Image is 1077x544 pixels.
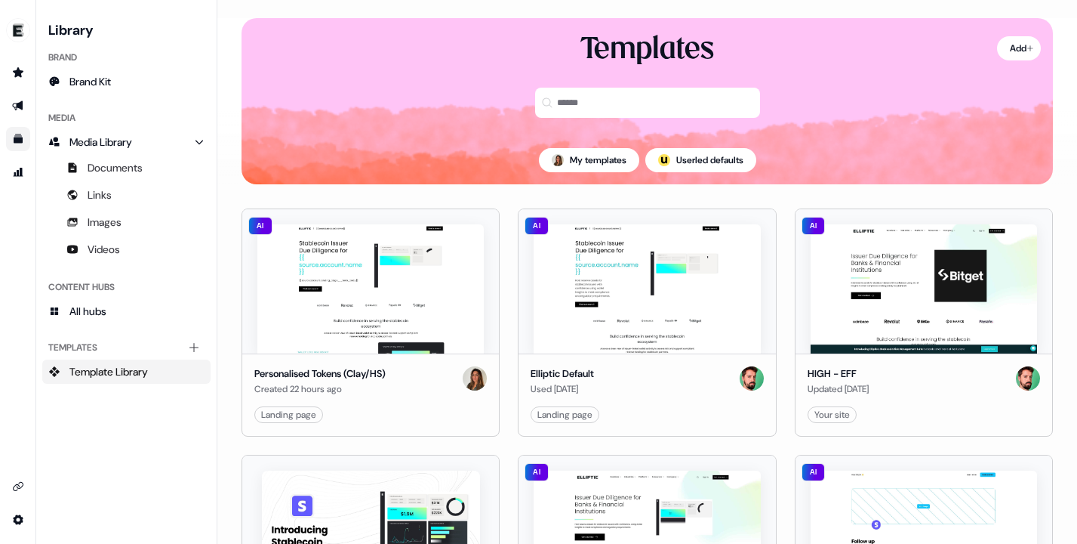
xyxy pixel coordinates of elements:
div: Brand [42,45,211,70]
a: All hubs [42,299,211,323]
div: Created 22 hours ago [254,382,386,397]
a: Images [42,210,211,234]
div: Templates [580,30,714,70]
span: Brand Kit [69,74,111,89]
div: AI [525,463,549,481]
img: HIGH - EFF [811,224,1037,354]
span: Links [88,187,112,202]
a: Go to attribution [6,160,30,184]
div: Your site [814,407,850,422]
div: Templates [42,335,211,360]
div: Landing page [537,407,592,422]
button: My templates [539,148,639,172]
div: Content Hubs [42,275,211,299]
img: Personalised Tokens (Clay/HS) [257,224,484,354]
div: AI [525,217,549,235]
a: Media Library [42,130,211,154]
a: Go to prospects [6,60,30,85]
a: Documents [42,156,211,180]
a: Go to integrations [6,474,30,499]
span: Documents [88,160,143,175]
a: Go to integrations [6,508,30,532]
div: HIGH - EFF [808,366,869,382]
div: Elliptic Default [531,366,594,382]
img: Phill [1016,366,1040,391]
div: Used [DATE] [531,382,594,397]
a: Go to templates [6,127,30,151]
span: All hubs [69,304,106,319]
img: Pouyeh [463,366,487,391]
div: AI [248,217,272,235]
img: Phill [740,366,764,391]
div: ; [658,154,670,166]
a: Go to outbound experience [6,94,30,118]
button: Add [997,36,1041,60]
button: userled logo;Userled defaults [645,148,756,172]
a: Links [42,183,211,207]
button: Elliptic DefaultAIElliptic DefaultUsed [DATE]PhillLanding page [518,209,776,437]
a: Brand Kit [42,70,211,94]
button: Personalised Tokens (Clay/HS)AIPersonalised Tokens (Clay/HS)Created 22 hours agoPouyehLanding page [242,209,500,437]
img: userled logo [658,154,670,166]
div: Landing page [261,407,316,422]
img: Pouyeh [552,154,564,166]
span: Media Library [69,134,132,150]
a: Videos [42,237,211,261]
span: Videos [88,242,120,257]
div: Media [42,106,211,130]
button: HIGH - EFFAIHIGH - EFFUpdated [DATE]PhillYour site [795,209,1053,437]
div: Personalised Tokens (Clay/HS) [254,366,386,382]
img: Elliptic Default [534,224,760,354]
div: AI [802,463,826,481]
a: Template Library [42,360,211,384]
div: Updated [DATE] [808,382,869,397]
div: AI [802,217,826,235]
span: Images [88,215,122,230]
span: Template Library [69,364,148,379]
h3: Library [42,18,211,39]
